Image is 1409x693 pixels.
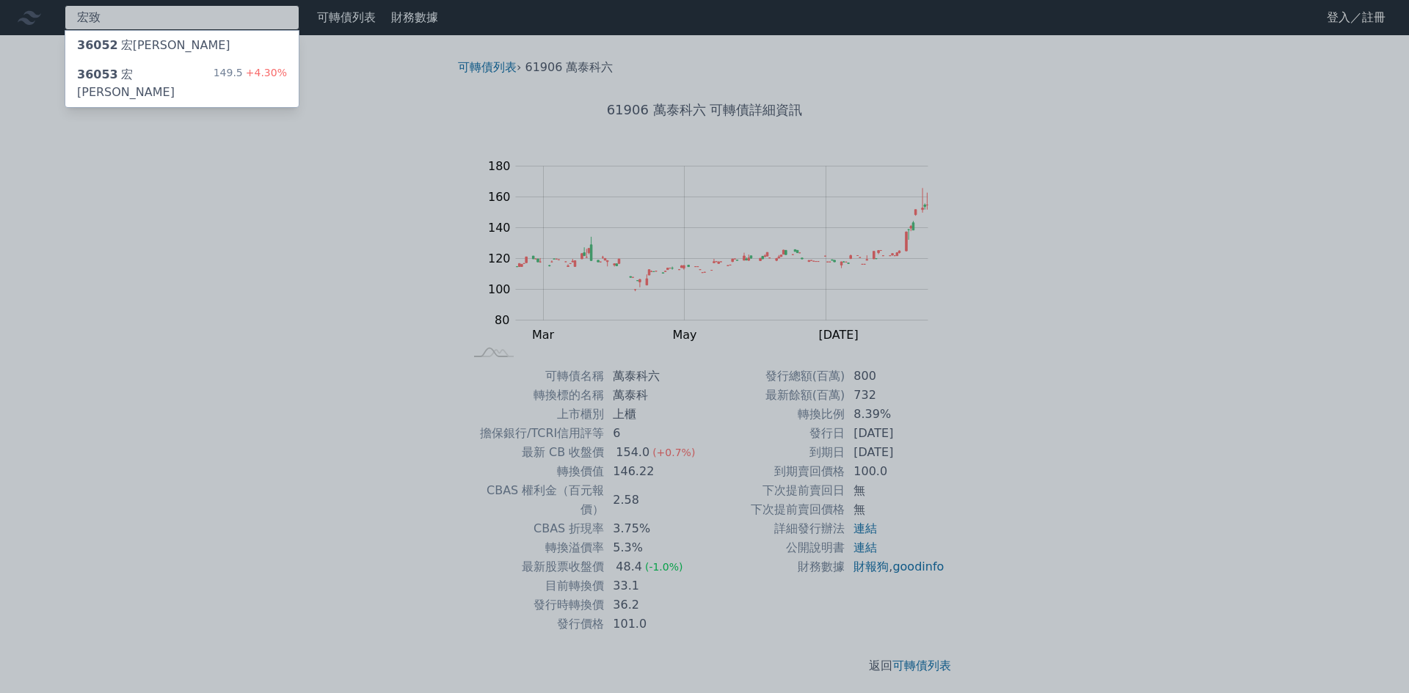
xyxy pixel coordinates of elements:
[77,67,118,81] span: 36053
[77,66,214,101] div: 宏[PERSON_NAME]
[77,38,118,52] span: 36052
[243,67,287,78] span: +4.30%
[77,37,230,54] div: 宏[PERSON_NAME]
[65,31,299,60] a: 36052宏[PERSON_NAME]
[214,66,287,101] div: 149.5
[65,60,299,107] a: 36053宏[PERSON_NAME] 149.5+4.30%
